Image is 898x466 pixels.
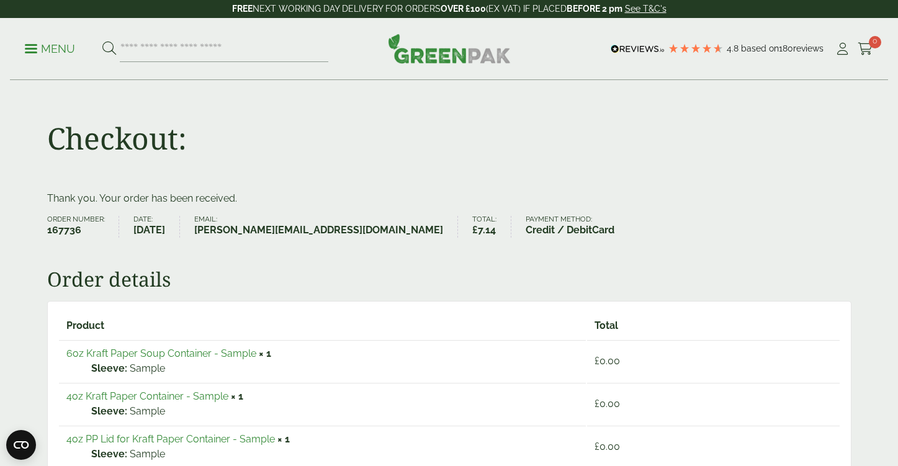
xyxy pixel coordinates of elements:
strong: OVER £100 [441,4,486,14]
p: Sample [91,447,578,462]
strong: Sleeve: [91,404,127,419]
span: £ [595,398,599,410]
p: Sample [91,361,578,376]
li: Date: [133,216,180,238]
a: 0 [858,40,873,58]
span: reviews [793,43,824,53]
li: Email: [194,216,458,238]
p: Thank you. Your order has been received. [47,191,851,206]
a: Menu [25,42,75,54]
strong: BEFORE 2 pm [567,4,622,14]
img: GreenPak Supplies [388,34,511,63]
img: REVIEWS.io [611,45,665,53]
span: 4.8 [727,43,741,53]
strong: Sleeve: [91,447,127,462]
h1: Checkout: [47,120,187,156]
span: 0 [869,36,881,48]
strong: Sleeve: [91,361,127,376]
li: Order number: [47,216,120,238]
li: Payment method: [526,216,629,238]
div: 4.78 Stars [668,43,724,54]
bdi: 0.00 [595,441,620,452]
strong: FREE [232,4,253,14]
strong: [PERSON_NAME][EMAIL_ADDRESS][DOMAIN_NAME] [194,223,443,238]
th: Product [59,313,586,339]
strong: 167736 [47,223,105,238]
strong: × 1 [231,390,243,402]
a: See T&C's [625,4,667,14]
bdi: 0.00 [595,398,620,410]
span: 180 [779,43,793,53]
a: 4oz Kraft Paper Container - Sample [66,390,228,402]
h2: Order details [47,267,851,291]
th: Total [587,313,840,339]
bdi: 0.00 [595,355,620,367]
p: Sample [91,404,578,419]
bdi: 7.14 [472,224,496,236]
button: Open CMP widget [6,430,36,460]
p: Menu [25,42,75,56]
span: Based on [741,43,779,53]
strong: [DATE] [133,223,165,238]
span: £ [472,224,478,236]
span: £ [595,441,599,452]
i: My Account [835,43,850,55]
li: Total: [472,216,511,238]
strong: × 1 [259,347,271,359]
a: 4oz PP Lid for Kraft Paper Container - Sample [66,433,275,445]
a: 6oz Kraft Paper Soup Container - Sample [66,347,256,359]
span: £ [595,355,599,367]
strong: × 1 [277,433,290,445]
strong: Credit / DebitCard [526,223,614,238]
i: Cart [858,43,873,55]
